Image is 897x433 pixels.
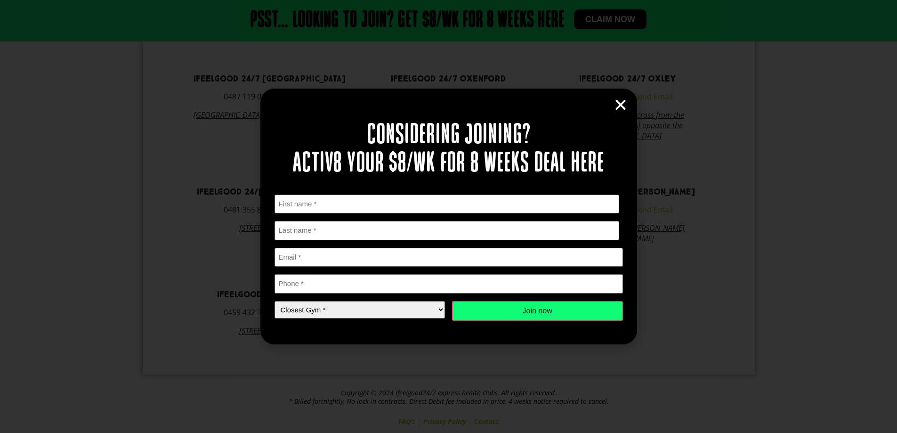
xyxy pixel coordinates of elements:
[275,248,623,267] input: Email *
[614,98,628,112] a: Close
[275,274,623,294] input: Phone *
[275,195,620,214] input: First name *
[275,221,620,240] input: Last name *
[452,301,623,321] input: Join now
[275,122,623,178] h2: Considering joining? Activ8 your $8/wk for 8 weeks deal here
